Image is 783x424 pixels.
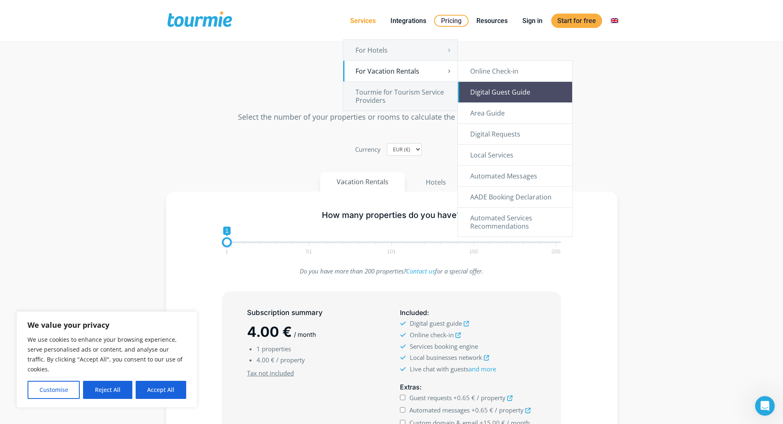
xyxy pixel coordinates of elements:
h5: Subscription summary [247,308,383,318]
span: / property [477,394,506,402]
span: 1 [256,345,260,353]
a: Online Check-in [458,61,572,81]
iframe: Intercom live chat [755,396,775,416]
span: / property [495,406,524,414]
span: properties [262,345,291,353]
span: 4.00 € [256,356,275,364]
a: Contact us [406,267,435,275]
a: Local Services [458,145,572,165]
a: Integrations [384,16,432,26]
a: Digital Guest Guide [458,82,572,102]
span: Services booking engine [410,342,478,350]
span: Live chat with guests [410,365,496,373]
a: Sign in [516,16,549,26]
h5: How many properties do you have? [222,210,561,220]
h5: : [400,308,536,318]
span: Digital guest guide [410,319,462,327]
a: AADE Booking Declaration [458,187,572,207]
button: Reject All [83,381,132,399]
span: Included [400,308,427,317]
p: Select the number of your properties or rooms to calculate the cost of your subscription. [166,111,617,123]
span: / month [294,331,316,338]
a: Resources [470,16,514,26]
button: Customise [28,381,80,399]
a: Tourmie for Tourism Service Providers [343,82,457,111]
a: Automated Services Recommendations [458,208,572,236]
label: Currency [355,144,381,155]
p: Do you have more than 200 properties? for a special offer. [222,266,561,277]
span: 51 [305,250,313,253]
h5: : [400,382,536,392]
p: We use cookies to enhance your browsing experience, serve personalised ads or content, and analys... [28,335,186,374]
span: 101 [386,250,397,253]
u: Tax not included [247,369,294,377]
span: 4.00 € [247,323,292,340]
h2: Pricing [166,79,617,98]
span: +0.65 € [471,406,493,414]
span: +0.65 € [453,394,475,402]
span: 1 [224,250,229,253]
span: Online check-in [410,331,454,339]
span: Guest requests [409,394,452,402]
button: Hotels [409,172,463,192]
span: Extras [400,383,420,391]
a: and more [469,365,496,373]
button: Accept All [136,381,186,399]
span: Automated messages [409,406,470,414]
a: Digital Requests [458,124,572,144]
a: Start for free [551,14,602,28]
a: Area Guide [458,103,572,123]
a: Switch to [605,16,624,26]
p: We value your privacy [28,320,186,330]
a: Pricing [434,15,469,27]
button: Vacation Rentals [320,172,405,192]
span: 150 [468,250,479,253]
span: 200 [550,250,562,253]
a: For Hotels [343,40,457,60]
span: 1 [223,227,231,235]
span: Local businesses network [410,353,482,361]
a: For Vacation Rentals [343,61,457,81]
a: Automated Messages [458,166,572,186]
a: Services [344,16,382,26]
span: / property [276,356,305,364]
